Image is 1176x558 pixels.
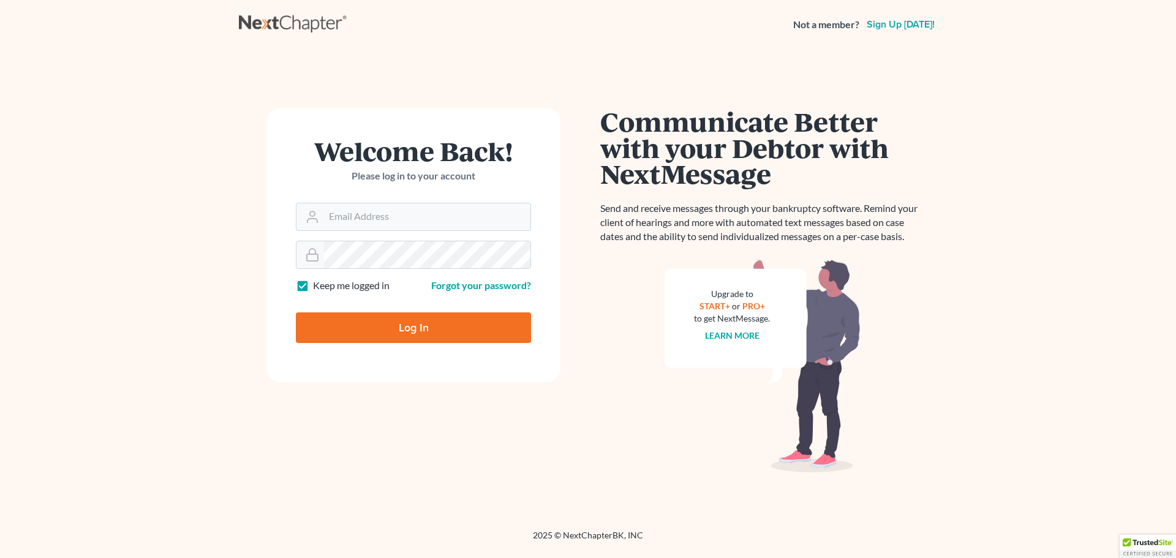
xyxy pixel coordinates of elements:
[694,312,770,325] div: to get NextMessage.
[313,279,390,293] label: Keep me logged in
[699,301,730,311] a: START+
[694,288,770,300] div: Upgrade to
[600,202,925,244] p: Send and receive messages through your bankruptcy software. Remind your client of hearings and mo...
[296,312,531,343] input: Log In
[705,330,759,341] a: Learn more
[296,169,531,183] p: Please log in to your account
[296,138,531,164] h1: Welcome Back!
[742,301,765,311] a: PRO+
[1120,535,1176,558] div: TrustedSite Certified
[665,258,861,473] img: nextmessage_bg-59042aed3d76b12b5cd301f8e5b87938c9018125f34e5fa2b7a6b67550977c72.svg
[793,18,859,32] strong: Not a member?
[431,279,531,291] a: Forgot your password?
[324,203,530,230] input: Email Address
[600,108,925,187] h1: Communicate Better with your Debtor with NextMessage
[864,20,937,29] a: Sign up [DATE]!
[239,529,937,551] div: 2025 © NextChapterBK, INC
[732,301,741,311] span: or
